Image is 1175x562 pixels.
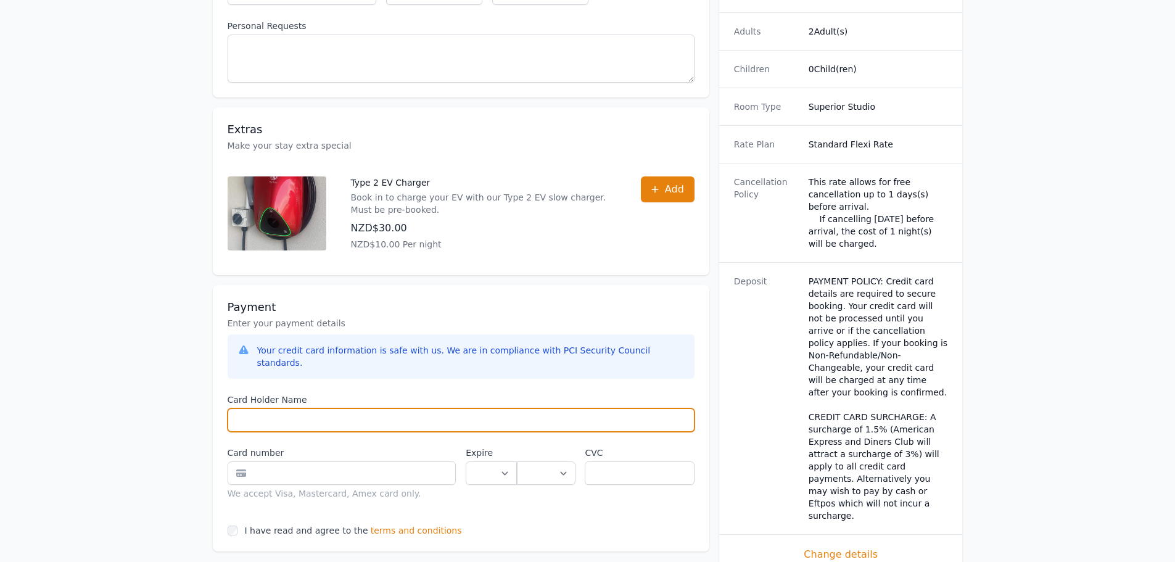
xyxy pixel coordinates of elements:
[371,524,462,537] span: terms and conditions
[809,275,948,522] dd: PAYMENT POLICY: Credit card details are required to secure booking. Your credit card will not be ...
[585,447,694,459] label: CVC
[228,139,695,152] p: Make your stay extra special
[228,394,695,406] label: Card Holder Name
[228,317,695,329] p: Enter your payment details
[466,447,517,459] label: Expire
[809,138,948,151] dd: Standard Flexi Rate
[665,182,684,197] span: Add
[641,176,695,202] button: Add
[351,191,616,216] p: Book in to charge your EV with our Type 2 EV slow charger. Must be pre-booked.
[809,101,948,113] dd: Superior Studio
[351,176,616,189] p: Type 2 EV Charger
[734,275,799,522] dt: Deposit
[734,63,799,75] dt: Children
[351,221,616,236] p: NZD$30.00
[351,238,616,250] p: NZD$10.00 Per night
[228,20,695,32] label: Personal Requests
[734,25,799,38] dt: Adults
[257,344,685,369] div: Your credit card information is safe with us. We are in compliance with PCI Security Council stan...
[245,526,368,535] label: I have read and agree to the
[228,176,326,250] img: Type 2 EV Charger
[228,447,456,459] label: Card number
[809,176,948,250] div: This rate allows for free cancellation up to 1 days(s) before arrival. If cancelling [DATE] befor...
[517,447,575,459] label: .
[809,63,948,75] dd: 0 Child(ren)
[734,101,799,113] dt: Room Type
[228,300,695,315] h3: Payment
[734,547,948,562] span: Change details
[734,176,799,250] dt: Cancellation Policy
[228,487,456,500] div: We accept Visa, Mastercard, Amex card only.
[228,122,695,137] h3: Extras
[809,25,948,38] dd: 2 Adult(s)
[734,138,799,151] dt: Rate Plan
